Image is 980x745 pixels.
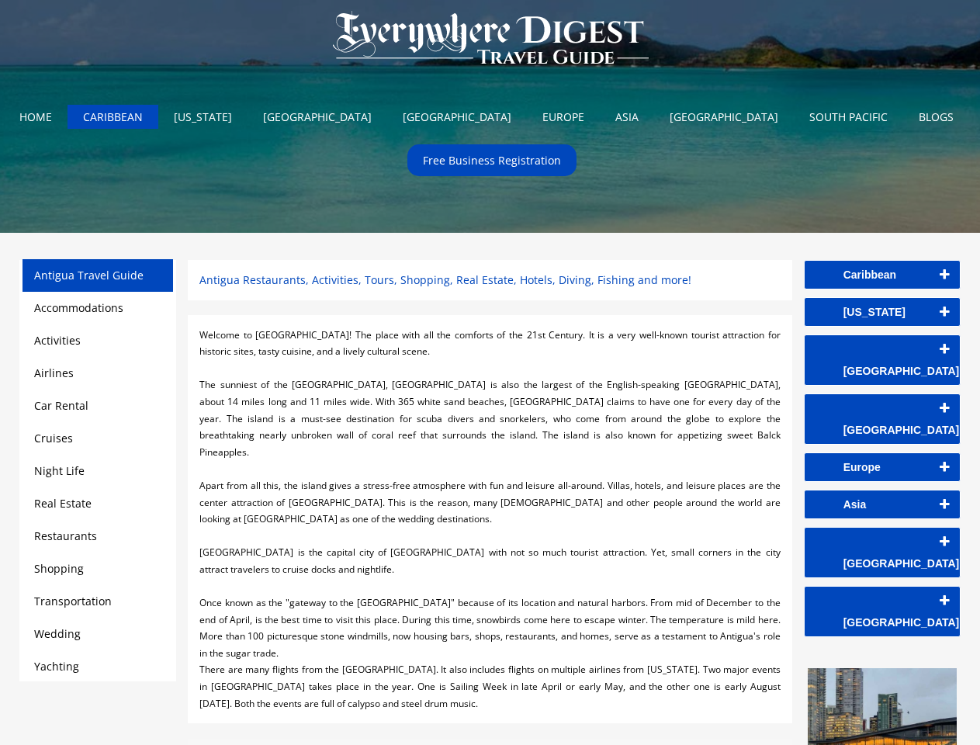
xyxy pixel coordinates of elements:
[34,333,81,348] a: Activities
[162,105,244,129] a: [US_STATE]
[199,272,691,287] span: Antigua Restaurants, Activities, Tours, Shopping, Real Estate, Hotels, Diving, Fishing and more!
[34,659,79,674] a: Yachting
[805,490,960,518] a: Asia
[805,298,960,326] a: [US_STATE]
[34,366,74,380] a: Airlines
[531,105,596,129] a: EUROPE
[199,546,780,576] span: [GEOGRAPHIC_DATA] is the capital city of [GEOGRAPHIC_DATA] with not so much tourist attraction. Y...
[199,328,780,359] span: Welcome to [GEOGRAPHIC_DATA]! The place with all the comforts of the 21st Century. It is a very w...
[199,596,780,660] span: Once known as the "gateway to the [GEOGRAPHIC_DATA]" because of its location and natural harbors....
[658,105,790,129] a: [GEOGRAPHIC_DATA]
[251,105,383,129] a: [GEOGRAPHIC_DATA]
[907,105,965,129] a: BLOGS
[391,105,523,129] a: [GEOGRAPHIC_DATA]
[805,335,960,385] a: [GEOGRAPHIC_DATA]
[34,626,81,641] a: Wedding
[805,453,960,481] a: Europe
[34,528,97,543] a: Restaurants
[604,105,650,129] a: ASIA
[805,261,960,289] a: Caribbean
[798,105,899,129] a: SOUTH PACIFIC
[34,431,73,445] a: Cruises
[8,105,64,129] a: HOME
[34,398,88,413] a: Car Rental
[34,463,85,478] a: Night Life
[34,594,112,608] a: Transportation
[34,496,92,511] a: Real Estate
[805,587,960,636] a: [GEOGRAPHIC_DATA]
[805,528,960,577] a: [GEOGRAPHIC_DATA]
[199,479,780,525] span: Apart from all this, the island gives a stress-free atmosphere with fun and leisure all-around. V...
[199,378,780,458] span: The sunniest of the [GEOGRAPHIC_DATA], [GEOGRAPHIC_DATA] is also the largest of the English-speak...
[34,268,144,282] a: Antigua Travel Guide
[71,105,154,129] a: CARIBBEAN
[411,148,573,172] a: Free Business Registration
[199,663,780,709] span: There are many flights from the [GEOGRAPHIC_DATA]. It also includes flights on multiple airlines ...
[805,394,960,444] a: [GEOGRAPHIC_DATA]
[34,300,123,315] a: Accommodations
[34,561,84,576] a: Shopping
